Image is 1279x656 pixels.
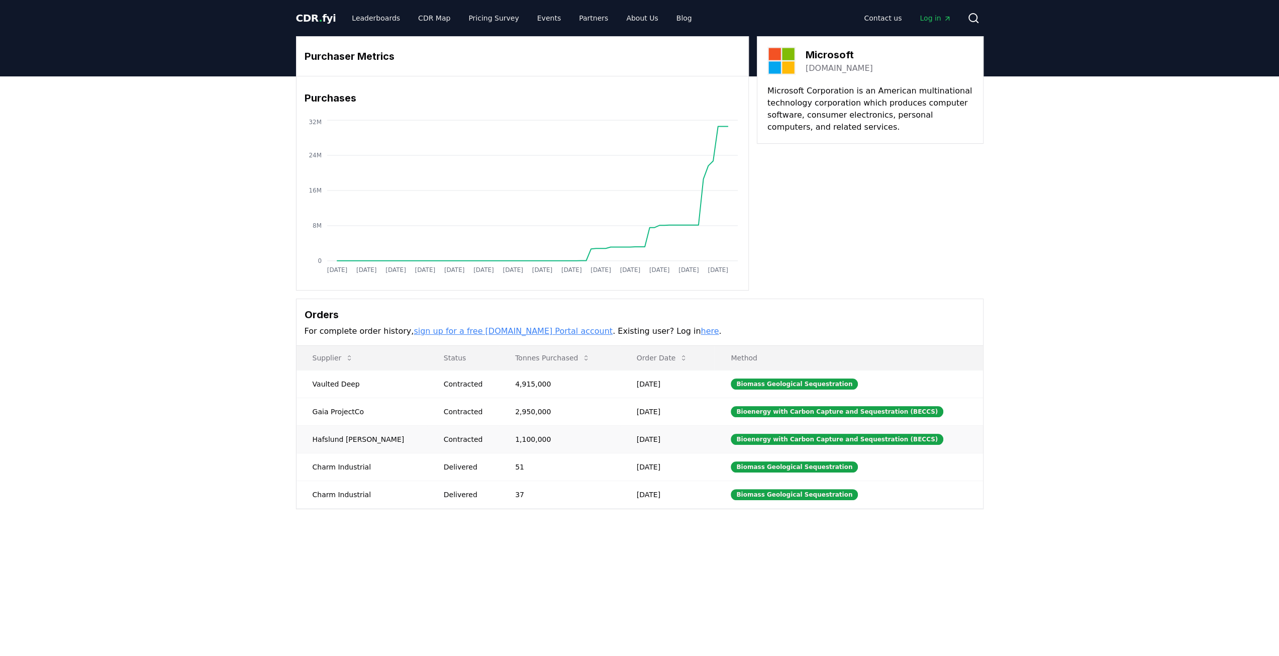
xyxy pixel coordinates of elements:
[806,47,873,62] h3: Microsoft
[305,307,975,322] h3: Orders
[309,187,322,194] tspan: 16M
[620,266,640,273] tspan: [DATE]
[731,461,858,473] div: Biomass Geological Sequestration
[701,326,719,336] a: here
[305,348,362,368] button: Supplier
[297,481,428,508] td: Charm Industrial
[856,9,959,27] nav: Main
[415,266,435,273] tspan: [DATE]
[444,434,491,444] div: Contracted
[344,9,700,27] nav: Main
[305,49,740,64] h3: Purchaser Metrics
[532,266,552,273] tspan: [DATE]
[297,370,428,398] td: Vaulted Deep
[503,266,523,273] tspan: [DATE]
[296,12,336,24] span: CDR fyi
[356,266,376,273] tspan: [DATE]
[444,407,491,417] div: Contracted
[731,406,943,417] div: Bioenergy with Carbon Capture and Sequestration (BECCS)
[621,425,715,453] td: [DATE]
[499,398,621,425] td: 2,950,000
[621,453,715,481] td: [DATE]
[529,9,569,27] a: Events
[767,47,796,75] img: Microsoft-logo
[561,266,582,273] tspan: [DATE]
[731,379,858,390] div: Biomass Geological Sequestration
[708,266,728,273] tspan: [DATE]
[305,90,740,106] h3: Purchases
[385,266,406,273] tspan: [DATE]
[309,119,322,126] tspan: 32M
[309,152,322,159] tspan: 24M
[618,9,666,27] a: About Us
[621,481,715,508] td: [DATE]
[473,266,494,273] tspan: [DATE]
[297,453,428,481] td: Charm Industrial
[296,11,336,25] a: CDR.fyi
[499,425,621,453] td: 1,100,000
[414,326,613,336] a: sign up for a free [DOMAIN_NAME] Portal account
[436,353,491,363] p: Status
[621,370,715,398] td: [DATE]
[767,85,973,133] p: Microsoft Corporation is an American multinational technology corporation which produces computer...
[499,370,621,398] td: 4,915,000
[591,266,611,273] tspan: [DATE]
[912,9,959,27] a: Log in
[444,462,491,472] div: Delivered
[297,398,428,425] td: Gaia ProjectCo
[806,62,873,74] a: [DOMAIN_NAME]
[499,481,621,508] td: 37
[327,266,347,273] tspan: [DATE]
[678,266,699,273] tspan: [DATE]
[571,9,616,27] a: Partners
[723,353,974,363] p: Method
[344,9,408,27] a: Leaderboards
[731,489,858,500] div: Biomass Geological Sequestration
[444,490,491,500] div: Delivered
[444,266,464,273] tspan: [DATE]
[629,348,696,368] button: Order Date
[649,266,670,273] tspan: [DATE]
[668,9,700,27] a: Blog
[856,9,910,27] a: Contact us
[731,434,943,445] div: Bioenergy with Carbon Capture and Sequestration (BECCS)
[499,453,621,481] td: 51
[410,9,458,27] a: CDR Map
[460,9,527,27] a: Pricing Survey
[319,12,322,24] span: .
[621,398,715,425] td: [DATE]
[507,348,598,368] button: Tonnes Purchased
[312,222,321,229] tspan: 8M
[305,325,975,337] p: For complete order history, . Existing user? Log in .
[444,379,491,389] div: Contracted
[318,257,322,264] tspan: 0
[297,425,428,453] td: Hafslund [PERSON_NAME]
[920,13,951,23] span: Log in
